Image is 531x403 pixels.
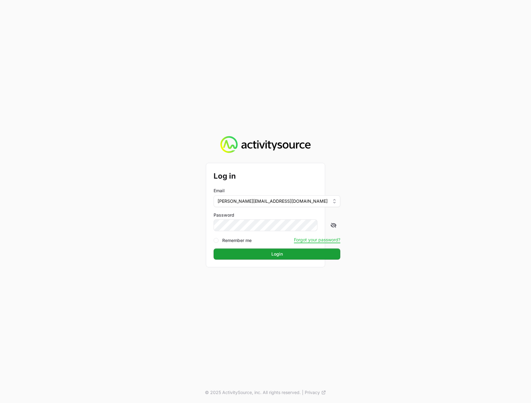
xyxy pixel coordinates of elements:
button: Forgot your password? [294,237,340,243]
span: [PERSON_NAME][EMAIL_ADDRESS][DOMAIN_NAME] [218,198,328,204]
span: Login [217,250,337,258]
button: Login [214,248,340,260]
img: Activity Source [220,136,310,153]
label: Email [214,188,225,194]
a: Privacy [305,389,326,396]
h2: Log in [214,171,340,182]
button: [PERSON_NAME][EMAIL_ADDRESS][DOMAIN_NAME] [214,195,340,207]
p: © 2025 ActivitySource, inc. All rights reserved. [205,389,301,396]
label: Remember me [222,237,252,244]
span: | [302,389,304,396]
label: Password [214,212,340,218]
